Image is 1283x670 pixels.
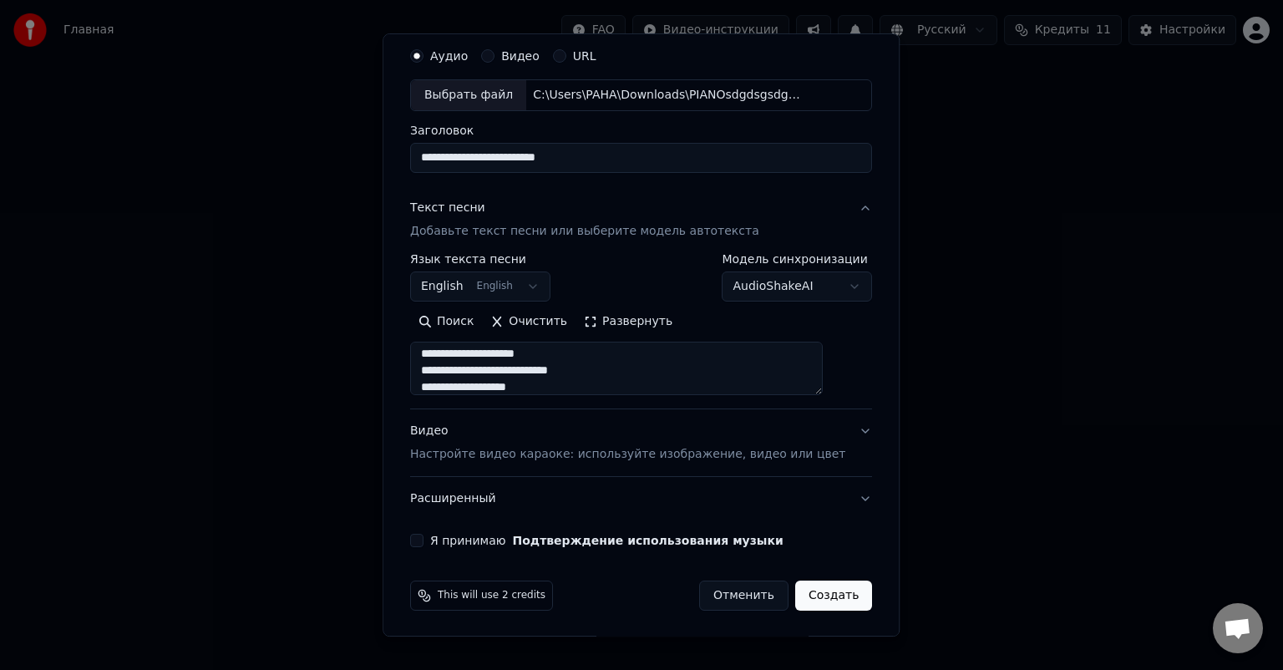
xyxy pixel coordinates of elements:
[410,409,872,476] button: ВидеоНастройте видео караоке: используйте изображение, видео или цвет
[411,80,526,110] div: Выбрать файл
[430,50,468,62] label: Аудио
[410,446,845,463] p: Настройте видео караоке: используйте изображение, видео или цвет
[501,50,540,62] label: Видео
[483,308,576,335] button: Очистить
[795,581,872,611] button: Создать
[410,477,872,520] button: Расширенный
[410,124,872,136] label: Заголовок
[410,253,872,409] div: Текст песниДобавьте текст песни или выберите модель автотекста
[526,87,810,104] div: C:\Users\PAHA\Downloads\PIANOsdgdsgsdgndfhfdhdfhdew.mp3
[410,200,485,216] div: Текст песни
[410,253,550,265] label: Язык текста песни
[410,223,759,240] p: Добавьте текст песни или выберите модель автотекста
[410,423,845,463] div: Видео
[410,308,482,335] button: Поиск
[723,253,873,265] label: Модель синхронизации
[410,186,872,253] button: Текст песниДобавьте текст песни или выберите модель автотекста
[573,50,596,62] label: URL
[699,581,789,611] button: Отменить
[430,535,783,546] label: Я принимаю
[438,589,545,602] span: This will use 2 credits
[576,308,681,335] button: Развернуть
[513,535,783,546] button: Я принимаю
